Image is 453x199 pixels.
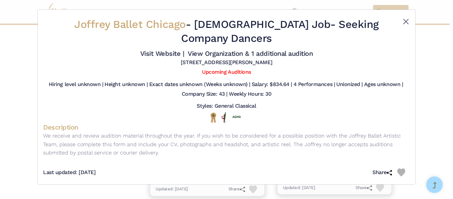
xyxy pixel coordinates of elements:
img: Heart [397,168,405,176]
h5: Exact dates unknown (Weeks unknown) | [149,81,250,88]
img: All [221,112,226,123]
h5: Share [372,169,397,176]
a: Upcoming Auditions [202,69,251,75]
p: We receive and review audition material throughout the year. If you wish to be considered for a p... [43,132,410,157]
a: Visit Website | [140,50,184,57]
h5: [STREET_ADDRESS][PERSON_NAME] [181,59,272,66]
img: Union [232,115,241,119]
h5: Last updated: [DATE] [43,169,96,176]
h5: Weekly Hours: 30 [229,91,271,98]
h5: Ages unknown | [364,81,403,88]
h5: Hiring level unknown | [49,81,103,88]
h2: - - Seeking Company Dancers [74,18,379,45]
h5: 4 Performances | [293,81,335,88]
span: [DEMOGRAPHIC_DATA] Job [194,18,330,31]
span: Joffrey Ballet Chicago [74,18,185,31]
h5: Styles: General Classical [197,103,256,110]
h5: Unionized | [336,81,363,88]
h5: Height unknown | [104,81,148,88]
button: Close [402,18,410,26]
h5: Company Size: 43 | [182,91,227,98]
h4: Description [43,123,410,132]
a: View Organization & 1 additional audition [188,50,313,57]
h5: Salary: $834.64 | [252,81,292,88]
img: National [209,112,218,123]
